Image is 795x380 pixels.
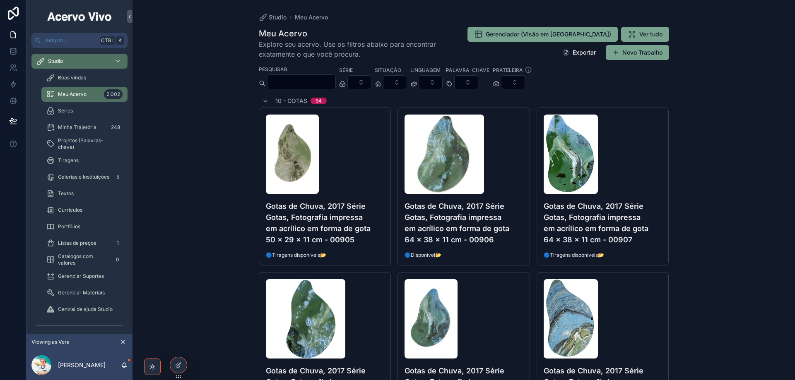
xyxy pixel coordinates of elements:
label: Situação [375,66,401,74]
span: Viewing as Vera [31,339,70,345]
h1: Meu Acervo [259,28,448,39]
span: Projetos (Palavras-chave) [58,137,119,151]
button: Novo Trabalho [606,45,669,60]
a: 00905---Gotas-de-Chuva,-2017-Série-Gotas,-Fotografia-impressa-em-acrílico-em-forma-de-gota-50-x-2... [259,108,391,265]
div: 0 [113,255,123,265]
button: Select Button [454,75,478,89]
a: Meu Acervo2.002 [41,87,128,102]
a: Gerenciar Suportes [41,269,128,284]
img: 00907---Gotas-de-Chuva,-2017-Série-Gotas,-Fotografia-impressa-em-acrílico-em-forma-de-gota-64-x-3... [544,115,598,194]
a: Minha Trajetória248 [41,120,128,135]
span: Minha Trajetória [58,124,96,131]
a: 00907---Gotas-de-Chuva,-2017-Série-Gotas,-Fotografia-impressa-em-acrílico-em-forma-de-gota-64-x-3... [537,108,669,265]
img: 00906---Gotas-de-Chuva,-2017-Série-Gotas,-Fotografia-impressa-em-acrílico-em-forma-de-gota-64-x-3... [405,115,484,194]
span: Gerenciar Materiais [58,289,105,296]
button: Select Button [419,75,443,89]
span: K [117,37,123,44]
span: Explore seu acervo. Use os filtros abaixo para encontrar exatamente o que você procura. [259,39,448,59]
span: Curriculos [58,207,82,213]
span: 10 - Gotas [275,97,307,105]
div: 248 [108,122,123,132]
span: 🔵Disponível📂 [405,252,523,258]
span: Ver tudo [639,30,662,38]
a: Projetos (Palavras-chave) [41,136,128,151]
span: Textos [58,190,74,197]
img: 00909---Gotas-de-Chuva,-2017-Série-Gotas,-Fotografia-impressa-em-acrílico-em-forma-de-gota-50-x-2... [405,279,458,358]
a: Meu Acervo [295,13,328,22]
span: 🔵Tiragens disponíveis📂 [266,252,384,258]
button: Select Button [347,75,371,89]
h4: Gotas de Chuva, 2017 Série Gotas, Fotografia impressa em acrílico em forma de gota 50 x 29 x 11 c... [266,201,384,245]
a: Portfólios [41,219,128,234]
span: 🔵Tiragens disponíveis📂 [544,252,662,258]
span: Listas de preços [58,240,96,246]
span: Central de ajuda Studio [58,306,113,313]
span: Galerias e Instituições [58,174,109,180]
a: Séries [41,103,128,118]
span: Boas vindas [58,74,86,81]
span: Tiragens [58,157,79,164]
div: 54 [316,98,322,104]
a: Central de ajuda Studio [41,302,128,317]
p: [PERSON_NAME] [58,361,106,369]
div: 5 [113,172,123,182]
a: Studio [31,54,128,69]
label: Prateleira [493,66,523,74]
a: Listas de preços1 [41,236,128,251]
span: Meu Acervo [58,91,87,98]
span: Séries [58,108,73,114]
span: Gerenciador (Visão em [GEOGRAPHIC_DATA]) [486,30,611,38]
span: Jump to... [44,37,97,44]
button: Gerenciador (Visão em [GEOGRAPHIC_DATA]) [467,27,618,42]
span: Portfólios [58,223,80,230]
label: Palavra-chave [446,66,489,74]
div: 2.002 [104,89,123,99]
button: Ver tudo [621,27,669,42]
a: Galerias e Instituições5 [41,170,128,184]
label: Série [339,66,353,74]
a: Curriculos [41,203,128,217]
h4: Gotas de Chuva, 2017 Série Gotas, Fotografia impressa em acrílico em forma de gota 64 x 38 x 11 c... [544,201,662,245]
img: 00910---Gotas-de-Chuva,-2017-Série-Gotas,-Fotografia-impressa-em-acrílico-em-forma-de-gota-50-x-2... [544,279,598,358]
label: Pesquisar [259,65,287,73]
span: Ctrl [100,36,115,45]
div: scrollable content [26,48,132,334]
img: 00905---Gotas-de-Chuva,-2017-Série-Gotas,-Fotografia-impressa-em-acrílico-em-forma-de-gota-50-x-2... [266,115,319,194]
button: Exportar [556,45,602,60]
h4: Gotas de Chuva, 2017 Série Gotas, Fotografia impressa em acrílico em forma de gota 64 x 38 x 11 c... [405,201,523,245]
a: Textos [41,186,128,201]
button: Select Button [383,75,407,89]
span: Studio [48,58,63,65]
button: Select Button [501,75,525,89]
a: Tiragens [41,153,128,168]
a: Catalogos com valores0 [41,252,128,267]
img: 00908---Gotas-de-Chuva,-2017-Série-Gotas,-Fotografia-impressa-em-acrílico-em-forma-de-gota-64-x-3... [266,279,345,358]
div: 1 [113,238,123,248]
span: Gerenciar Suportes [58,273,104,280]
button: Jump to...CtrlK [31,33,128,48]
label: Linguagem [410,66,441,74]
a: Studio [259,13,287,22]
a: Boas vindas [41,70,128,85]
span: Catalogos com valores [58,253,109,266]
img: App logo [46,10,113,23]
a: Gerenciar Materiais [41,285,128,300]
span: Studio [269,13,287,22]
a: 00906---Gotas-de-Chuva,-2017-Série-Gotas,-Fotografia-impressa-em-acrílico-em-forma-de-gota-64-x-3... [397,108,530,265]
